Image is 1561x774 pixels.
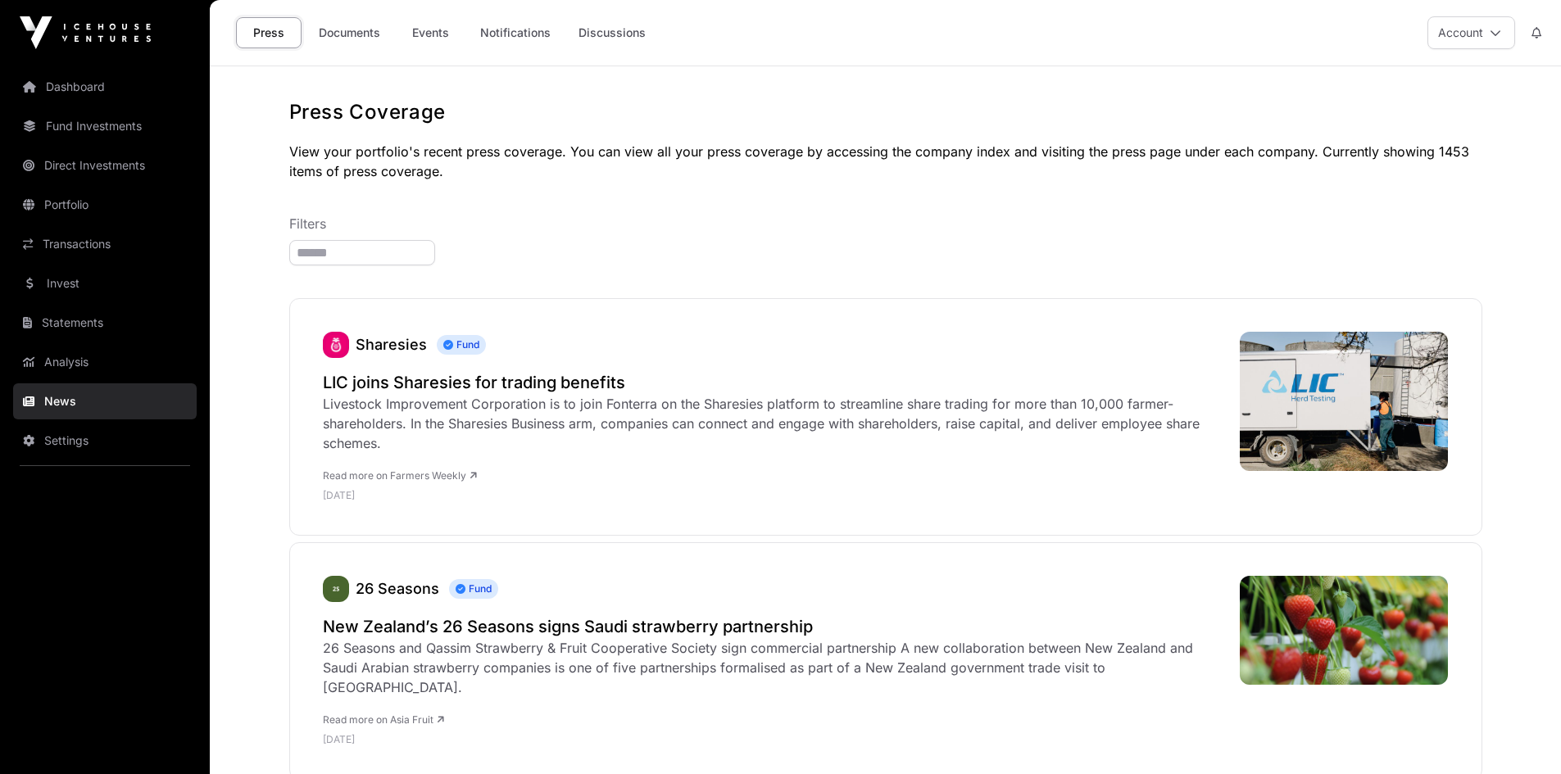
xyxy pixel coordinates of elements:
[13,423,197,459] a: Settings
[1240,576,1449,685] img: 143204_2_1217296_crop.jpg
[323,394,1223,453] div: Livestock Improvement Corporation is to join Fonterra on the Sharesies platform to streamline sha...
[1240,332,1449,471] img: 484176776_1035568341937315_8710553082385032245_n-768x512.jpg
[20,16,151,49] img: Icehouse Ventures Logo
[323,489,1223,502] p: [DATE]
[13,69,197,105] a: Dashboard
[13,305,197,341] a: Statements
[13,147,197,183] a: Direct Investments
[449,579,498,599] span: Fund
[13,226,197,262] a: Transactions
[323,332,349,358] a: Sharesies
[1479,695,1561,774] iframe: Chat Widget
[323,469,477,482] a: Read more on Farmers Weekly
[356,336,427,353] a: Sharesies
[323,576,349,602] img: 26-seasons247.png
[13,108,197,144] a: Fund Investments
[1427,16,1515,49] button: Account
[308,17,391,48] a: Documents
[289,142,1482,181] p: View your portfolio's recent press coverage. You can view all your press coverage by accessing th...
[323,576,349,602] a: 26 Seasons
[323,733,1223,746] p: [DATE]
[289,214,1482,233] p: Filters
[236,17,302,48] a: Press
[13,383,197,419] a: News
[289,99,1482,125] h1: Press Coverage
[13,265,197,301] a: Invest
[397,17,463,48] a: Events
[323,713,444,726] a: Read more on Asia Fruit
[356,580,439,597] a: 26 Seasons
[323,638,1223,697] div: 26 Seasons and Qassim Strawberry & Fruit Cooperative Society sign commercial partnership A new co...
[568,17,656,48] a: Discussions
[13,187,197,223] a: Portfolio
[437,335,486,355] span: Fund
[323,371,1223,394] a: LIC joins Sharesies for trading benefits
[470,17,561,48] a: Notifications
[323,615,1223,638] a: New Zealand’s 26 Seasons signs Saudi strawberry partnership
[13,344,197,380] a: Analysis
[323,332,349,358] img: sharesies_logo.jpeg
